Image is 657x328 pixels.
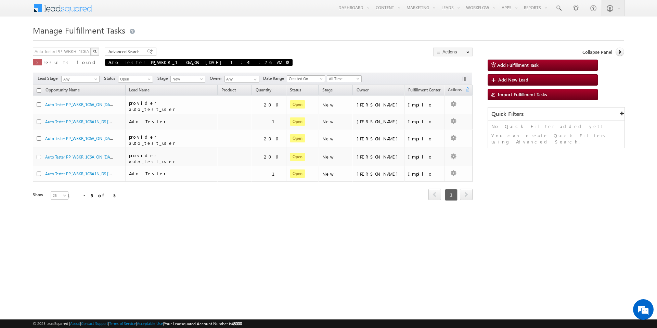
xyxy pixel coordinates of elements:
a: 25 [51,191,68,200]
span: next [460,189,473,200]
div: [PERSON_NAME] [357,171,401,177]
a: Acceptable Use [137,321,163,326]
a: Auto Tester PP_WBKR_1C6A_ON [DATE] 1:41:26 AM [45,154,136,160]
em: Start Chat [93,211,124,220]
a: About [70,321,80,326]
p: No Quick Filter added yet! [491,123,621,129]
a: Stage [319,86,336,95]
div: New [322,171,350,177]
span: Owner [210,75,224,81]
a: Fulfillment Center [405,86,444,95]
div: 1 [272,118,283,125]
span: 25 [51,192,69,199]
span: Open [290,117,305,126]
a: Any [61,76,100,83]
input: Type to Search [224,76,259,83]
a: prev [428,189,441,200]
span: 5 [36,59,38,65]
button: Actions [433,48,473,56]
span: Any [62,76,97,82]
span: Lead Name [126,86,153,95]
span: Stage [157,75,170,81]
a: New [170,76,205,83]
a: Auto Tester PP_WBKR_1C6A1N_DS [DATE] 1:46:40 AM [45,118,140,124]
span: Your Leadsquared Account Number is [164,321,242,326]
span: prev [428,189,441,200]
div: Impilo [408,118,441,125]
span: Quantity [256,87,271,92]
span: All Time [327,76,360,82]
span: Auto Tester [129,171,166,176]
div: 200 [264,154,283,160]
a: Created On [287,75,325,82]
a: Quantity [252,86,275,95]
div: [PERSON_NAME] [357,118,401,125]
div: Chat with us now [36,36,115,45]
img: d_60004797649_company_0_60004797649 [12,36,29,45]
span: Open [290,153,305,161]
span: Collapse Panel [582,49,612,55]
textarea: Type your message and hit 'Enter' [9,63,125,205]
a: Contact Support [81,321,108,326]
span: Actions [445,86,465,95]
div: Minimize live chat window [112,3,129,20]
span: results found [43,59,98,65]
div: [PERSON_NAME] [357,136,401,142]
div: Impilo [408,154,441,160]
a: All Time [327,75,362,82]
div: 1 [272,171,283,177]
span: Open [290,134,305,142]
a: Auto Tester PP_WBKR_1C6A_ON [DATE] 11:05:46 AM [45,101,138,107]
a: Terms of Service [109,321,136,326]
div: New [322,118,350,125]
a: Auto Tester PP_WBKR_1C6A_ON [DATE] 1:46:39 AM [45,135,136,141]
a: Status [286,86,305,95]
span: 48000 [232,321,242,326]
span: © 2025 LeadSquared | | | | | [33,320,242,327]
span: New [171,76,203,82]
div: [PERSON_NAME] [357,154,401,160]
div: Impilo [408,102,441,108]
span: 1 [445,189,458,201]
span: Open [118,76,151,82]
span: Manage Fulfillment Tasks [33,25,125,36]
p: You can create Quick Filters using Advanced Search. [491,133,621,145]
span: Created On [287,76,323,82]
span: Status [104,75,118,81]
div: Impilo [408,171,441,177]
span: Fulfillment Center [408,87,440,92]
input: Check all records [37,88,41,93]
span: Product [221,87,236,92]
a: Auto Tester PP_WBKR_1C6A1N_DS [DATE] 1:41:27 AM [45,171,140,176]
span: Open [290,100,305,109]
span: Import Fulfillment Tasks [498,91,547,97]
div: 200 [264,136,283,142]
span: Advanced Search [108,49,142,55]
span: Add Fulfillment Task [497,62,539,68]
span: Owner [357,87,369,92]
span: provider auto_test_user [129,152,175,164]
a: Show All Items [250,76,259,83]
div: New [322,154,350,160]
span: Stage [322,87,333,92]
div: New [322,102,350,108]
span: Auto Tester [129,118,166,124]
div: Show [33,192,45,198]
span: provider auto_test_user [129,134,175,146]
a: Opportunity Name [42,86,83,95]
img: Search [93,50,96,53]
a: next [460,189,473,200]
span: Auto Tester PP_WBKR_1C6A_ON [DATE] 1:41:26 AM [108,59,282,65]
div: 1 - 5 of 5 [67,191,115,199]
div: [PERSON_NAME] [357,102,401,108]
div: New [322,136,350,142]
div: Quick Filters [488,108,624,121]
div: Impilo [408,136,441,142]
span: Lead Stage [38,75,60,81]
span: Open [290,169,305,178]
span: Add New Lead [498,77,528,83]
span: Date Range [263,75,287,81]
a: Open [118,76,153,83]
span: Opportunity Name [46,87,80,92]
span: provider auto_test_user [129,100,175,112]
